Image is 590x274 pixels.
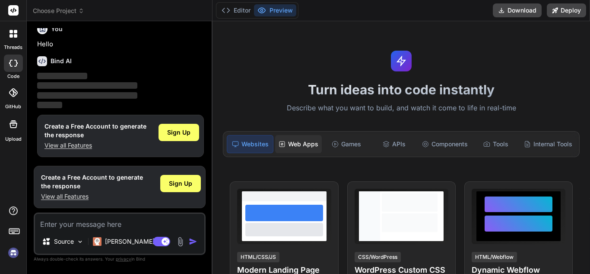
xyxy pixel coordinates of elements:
h1: Create a Free Account to generate the response [44,122,146,139]
h1: Create a Free Account to generate the response [41,173,143,190]
div: Games [324,135,369,153]
span: Choose Project [33,6,84,15]
span: ‌ [37,82,137,89]
p: View all Features [44,141,146,150]
h6: Bind AI [51,57,72,65]
div: Web Apps [275,135,322,153]
div: Tools [473,135,519,153]
div: Websites [227,135,273,153]
img: Claude 4 Sonnet [93,237,102,246]
h1: Turn ideas into code instantly [218,82,585,97]
p: Describe what you want to build, and watch it come to life in real-time [218,103,585,114]
span: Sign Up [167,128,190,137]
div: HTML/CSS/JS [237,252,279,262]
label: Upload [5,135,22,143]
span: ‌ [37,92,137,99]
button: Deploy [547,3,586,17]
button: Editor [218,4,254,16]
button: Preview [254,4,296,16]
h6: You [51,25,63,33]
span: ‌ [37,73,87,79]
img: Pick Models [76,238,84,245]
label: code [7,73,19,80]
span: privacy [116,256,131,261]
img: signin [6,245,21,260]
div: APIs [371,135,417,153]
p: Source [54,237,74,246]
span: Sign Up [169,179,192,188]
p: View all Features [41,192,143,201]
p: [PERSON_NAME] 4 S.. [105,237,169,246]
img: icon [189,237,197,246]
p: Always double-check its answers. Your in Bind [34,255,206,263]
button: Download [493,3,542,17]
span: ‌ [37,102,62,108]
div: HTML/Webflow [472,252,517,262]
div: Components [419,135,471,153]
img: attachment [175,237,185,247]
p: Hello [37,39,204,49]
label: threads [4,44,22,51]
label: GitHub [5,103,21,110]
div: Internal Tools [520,135,576,153]
div: CSS/WordPress [355,252,401,262]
